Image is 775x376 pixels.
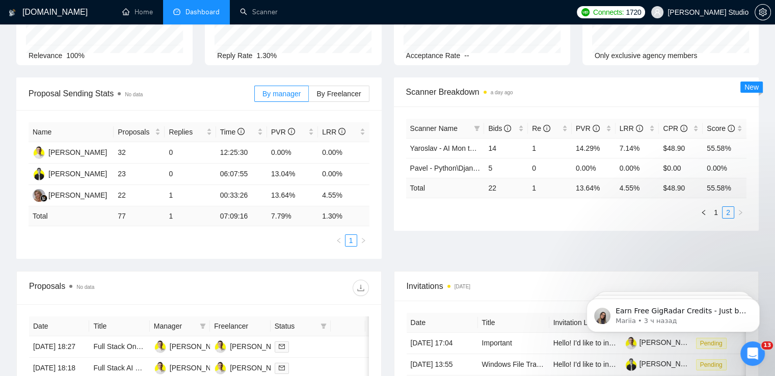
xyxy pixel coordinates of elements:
th: Invitation Letter [549,313,621,333]
img: PO [33,146,45,159]
span: By Freelancer [316,90,361,98]
div: [PERSON_NAME] [48,190,107,201]
span: Score [707,124,734,132]
span: Status [275,320,316,332]
td: 23 [114,164,165,185]
td: [DATE] 17:04 [407,333,478,354]
td: 55.58% [703,138,746,158]
span: Pending [696,359,727,370]
td: 0.00% [572,158,616,178]
div: Как прошел разговор с вами? [19,316,140,329]
div: Is there anything else we can assist you with or any updates needed on your side? Feel free to le... [16,108,159,157]
time: a day ago [491,90,513,95]
td: 0.00% [318,164,369,185]
span: CPR [663,124,687,132]
span: left [336,237,342,244]
span: 100% [66,51,85,60]
img: logo [9,5,16,21]
span: info-circle [680,125,687,132]
td: 14 [484,138,528,158]
span: LRR [620,124,643,132]
td: 13.64 % [572,178,616,198]
td: Total [406,178,485,198]
td: $ 48.90 [659,178,703,198]
td: $0.00 [659,158,703,178]
td: Total [29,206,114,226]
img: upwork-logo.png [581,8,590,16]
img: c1bBOMkr7XpqiniLNdtTYsCyjBuWqxpSpk_nHUs3wxg_2yvd6Mq6Q81VTMw3zO58sd [625,358,637,371]
a: Yaroslav - AI Mon to Thu [410,144,488,152]
span: 1720 [626,7,641,18]
button: setting [755,4,771,20]
li: Previous Page [698,206,710,219]
li: 2 [722,206,734,219]
span: right [737,209,743,216]
span: By manager [262,90,301,98]
div: [PERSON_NAME] [170,362,228,373]
a: Important [482,339,512,347]
td: 7.14% [616,138,659,158]
th: Date [29,316,89,336]
span: No data [125,92,143,97]
div: [PERSON_NAME] [48,168,107,179]
th: Date [407,313,478,333]
div: [PERSON_NAME] [230,362,288,373]
span: filter [472,121,482,136]
span: mail [279,365,285,371]
span: Re [532,124,550,132]
img: PO [214,362,227,374]
div: Hello there! I hope you are doing well :) ​ If there's nothing else you need assistance with, I'l... [8,185,167,298]
span: Acceptance Rate [406,51,461,60]
th: Name [29,122,114,142]
a: PO[PERSON_NAME] [33,148,107,156]
div: Hi there,Just following up regarding your recent request.Is there anything else we can assist you... [8,71,167,164]
li: 1 [710,206,722,219]
div: Nazar говорит… [8,185,196,306]
td: 0 [528,158,572,178]
span: Proposal Sending Stats [29,87,254,100]
span: info-circle [593,125,600,132]
td: 0.00% [616,158,659,178]
span: Time [220,128,245,136]
span: info-circle [338,128,345,135]
span: 13 [761,341,773,350]
td: 22 [114,185,165,206]
span: Manager [154,320,196,332]
td: Full Stack Onboarding Program [89,336,149,358]
img: YT [33,168,45,180]
span: filter [200,323,206,329]
button: go back [7,10,26,30]
span: filter [318,318,329,334]
a: 1 [710,207,721,218]
span: Proposals [118,126,153,138]
button: download [353,280,369,296]
span: info-circle [504,125,511,132]
span: info-circle [728,125,735,132]
th: Title [478,313,549,333]
td: [DATE] 18:27 [29,336,89,358]
img: Profile image for AI Assistant from GigRadar 📡 [29,12,45,28]
span: 1.30% [257,51,277,60]
div: Just following up regarding your recent request. [16,87,159,107]
span: setting [755,8,770,16]
td: 22 [484,178,528,198]
a: PO[PERSON_NAME] [154,363,228,371]
span: Scanner Breakdown [406,86,747,98]
a: Full Stack AI Engineer for SaaS Platform Development [93,364,266,372]
span: info-circle [636,125,643,132]
a: [PERSON_NAME] [625,360,698,368]
th: Title [89,316,149,336]
li: Next Page [357,234,369,247]
a: Pending [696,360,731,368]
td: 0 [165,142,216,164]
a: searchScanner [240,8,278,16]
td: 4.55 % [616,178,659,198]
td: 55.58 % [703,178,746,198]
td: 1 [528,138,572,158]
div: Proposals [29,280,199,296]
span: left [701,209,707,216]
div: [PERSON_NAME] [170,341,228,352]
